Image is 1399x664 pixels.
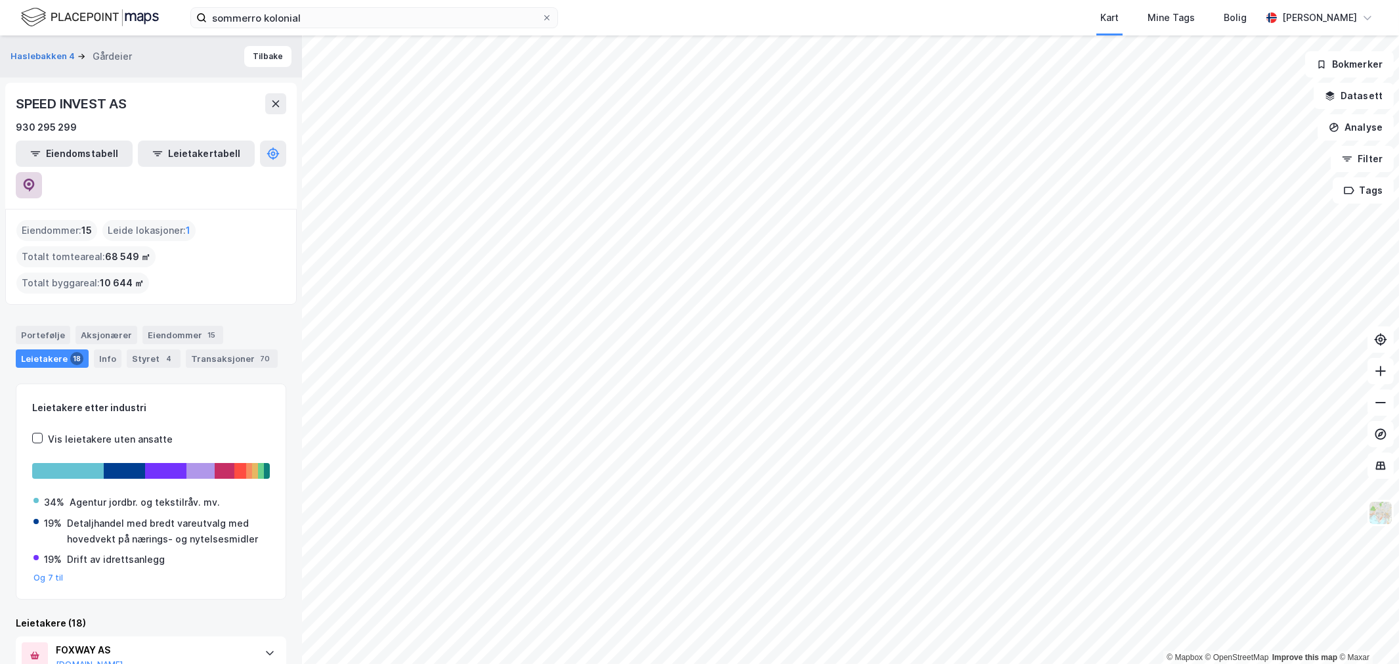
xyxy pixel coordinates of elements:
[21,6,159,29] img: logo.f888ab2527a4732fd821a326f86c7f29.svg
[1272,653,1337,662] a: Improve this map
[16,141,133,167] button: Eiendomstabell
[1205,653,1269,662] a: OpenStreetMap
[44,516,62,531] div: 19%
[1148,10,1195,26] div: Mine Tags
[16,246,156,267] div: Totalt tomteareal :
[16,220,97,241] div: Eiendommer :
[100,275,144,291] span: 10 644 ㎡
[44,495,64,510] div: 34%
[16,615,286,631] div: Leietakere (18)
[186,223,190,238] span: 1
[127,349,181,368] div: Styret
[102,220,196,241] div: Leide lokasjoner :
[1167,653,1203,662] a: Mapbox
[1314,83,1394,109] button: Datasett
[1318,114,1394,141] button: Analyse
[205,328,218,342] div: 15
[1333,177,1394,204] button: Tags
[257,352,272,365] div: 70
[1368,500,1393,525] img: Z
[1305,51,1394,77] button: Bokmerker
[16,326,70,344] div: Portefølje
[93,49,132,64] div: Gårdeier
[33,573,64,583] button: Og 7 til
[16,273,149,294] div: Totalt byggareal :
[186,349,278,368] div: Transaksjoner
[162,352,175,365] div: 4
[70,495,220,510] div: Agentur jordbr. og tekstilråv. mv.
[44,552,62,567] div: 19%
[67,516,269,547] div: Detaljhandel med bredt vareutvalg med hovedvekt på nærings- og nytelsesmidler
[207,8,542,28] input: Søk på adresse, matrikkel, gårdeiere, leietakere eller personer
[67,552,165,567] div: Drift av idrettsanlegg
[48,432,173,447] div: Vis leietakere uten ansatte
[81,223,92,238] span: 15
[16,93,129,114] div: SPEED INVEST AS
[32,400,270,416] div: Leietakere etter industri
[244,46,291,67] button: Tilbake
[70,352,83,365] div: 18
[94,349,121,368] div: Info
[1331,146,1394,172] button: Filter
[1224,10,1247,26] div: Bolig
[1333,601,1399,664] iframe: Chat Widget
[1333,601,1399,664] div: Kontrollprogram for chat
[138,141,255,167] button: Leietakertabell
[105,249,150,265] span: 68 549 ㎡
[56,642,251,658] div: FOXWAY AS
[11,50,77,63] button: Haslebakken 4
[16,120,77,135] div: 930 295 299
[1282,10,1357,26] div: [PERSON_NAME]
[16,349,89,368] div: Leietakere
[142,326,223,344] div: Eiendommer
[75,326,137,344] div: Aksjonærer
[1100,10,1119,26] div: Kart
